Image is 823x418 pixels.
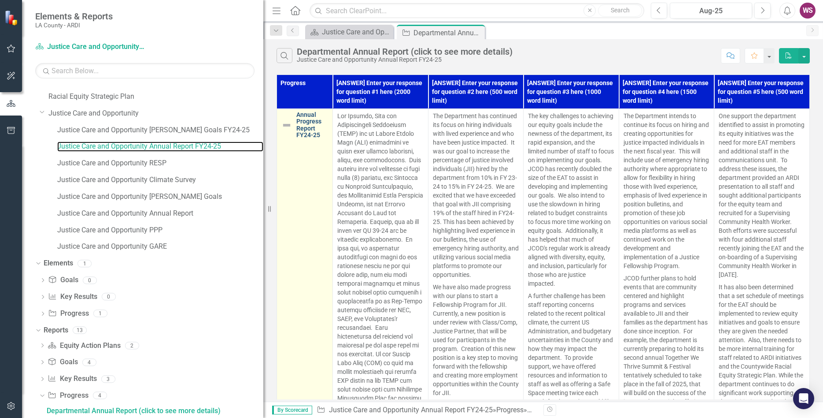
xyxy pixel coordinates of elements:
div: 1 [78,260,92,267]
button: WS [800,3,816,19]
a: Justice Care and Opportunity GARE [57,242,263,252]
div: Departmental Annual Report (click to see more details) [413,27,483,38]
span: Search [611,7,630,14]
a: Key Results [48,374,96,384]
div: Open Intercom Messenger [793,388,814,409]
a: Justice Care and Opportunity Annual Report [57,209,263,219]
a: Justice Care and Opportunity Annual Report FY24-25 [329,406,493,414]
div: 1 [93,310,107,317]
a: Goals [48,275,78,285]
a: Justice Care and Opportunity Annual Report FY24-25 [57,142,263,152]
div: 3 [101,375,115,383]
span: By Scorecard [272,406,312,414]
a: Justice Care and Opportunity Welcome Page [307,26,391,37]
a: Equity Action Plans [48,341,120,351]
span: Elements & Reports [35,11,113,22]
div: Justice Care and Opportunity Welcome Page [322,26,391,37]
a: Progress [48,391,88,401]
p: The Department has continued its focus on hiring individuals with lived experience and who have b... [433,112,519,281]
div: Departmental Annual Report (click to see more details) [47,407,263,415]
a: Justice Care and Opportunity Annual Report FY24-25 [35,42,145,52]
a: Justice Care and Opportunity [48,108,263,119]
a: Elements [44,258,73,269]
div: Justice Care and Opportunity Annual Report FY24-25 [297,56,513,63]
input: Search ClearPoint... [310,3,644,19]
div: Departmental Annual Report (click to see more details) [297,47,513,56]
button: Search [598,4,642,17]
a: Justice Care and Opportunity RESP [57,158,263,168]
img: ClearPoint Strategy [4,10,20,25]
div: 2 [125,342,139,349]
a: Progress [48,309,89,319]
a: Justice Care and Opportunity PPP [57,225,263,235]
a: Annual Progress Report FY24-25 [296,112,328,139]
a: Racial Equity Strategic Plan [48,92,263,102]
a: Justice Care and Opportunity Climate Survey [57,175,263,185]
button: Aug-25 [670,3,752,19]
a: Justice Care and Opportunity [PERSON_NAME] Goals FY24-25 [57,125,263,135]
a: Departmental Annual Report (click to see more details) [44,404,263,418]
p: The key challenges to achieving our equity goals include the newness of the department, its rapid... [528,112,614,290]
input: Search Below... [35,63,255,78]
div: 0 [102,293,116,301]
div: 4 [82,358,96,366]
a: Key Results [48,292,97,302]
p: We have also made progress with our plans to start a Fellowship Program for JII. Currently, a new... [433,281,519,399]
small: LA County - ARDI [35,22,113,29]
div: 4 [93,392,107,399]
div: 0 [83,276,97,284]
a: Reports [44,325,68,336]
p: The Department intends to continue its focus on hiring and creating opportunities for justice imp... [624,112,710,272]
div: » » [317,405,537,415]
div: 13 [73,326,87,334]
a: Justice Care and Opportunity [PERSON_NAME] Goals [57,192,263,202]
p: One support the department identified to assist in promoting its equity initiatives was the need ... [719,112,805,281]
a: Goals [48,357,78,367]
img: Not Defined [281,120,292,131]
div: Aug-25 [673,6,749,16]
a: Progress [496,406,524,414]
